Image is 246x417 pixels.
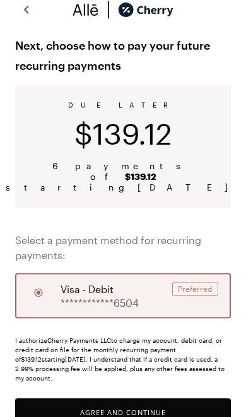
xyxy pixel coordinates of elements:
[172,282,218,296] div: Preferred
[15,336,231,383] div: I authorize Cherry Payments LLC to charge my account, debit card, or credit card on file for the ...
[6,182,240,192] span: starting [DATE]
[15,233,231,263] span: Select a payment method for recurring payments:
[30,160,216,182] span: 6 payments of
[15,35,231,75] span: Next, choose how to pay your future recurring payments
[68,101,178,109] span: DUE LATER
[74,116,172,150] span: $139.12
[61,282,114,297] span: visa - debit
[125,171,156,182] b: $139.12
